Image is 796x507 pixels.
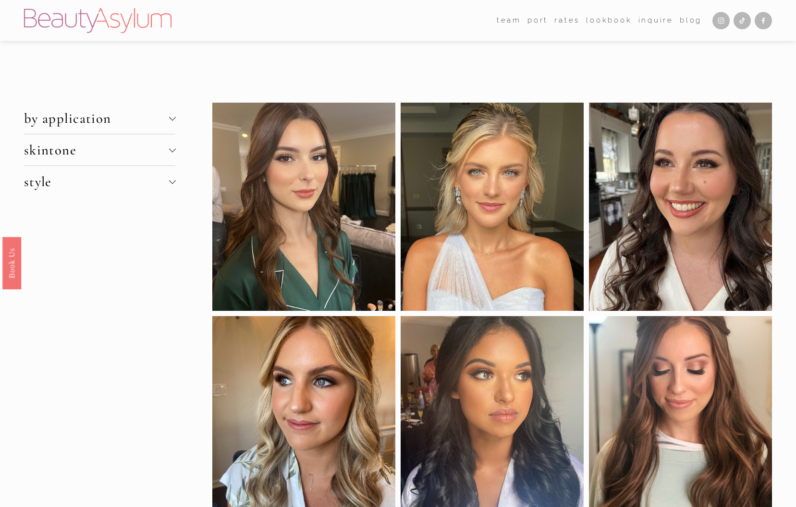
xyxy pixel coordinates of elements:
[586,13,632,28] a: Lookbook
[24,166,176,197] button: style
[755,12,772,29] a: Facebook
[24,141,169,158] span: skintone
[24,110,169,127] span: by application
[24,103,176,134] button: by application
[638,13,674,28] a: Inquire
[734,12,751,29] a: TikTok
[497,13,521,28] a: folder dropdown
[527,13,548,28] a: port
[24,8,171,33] img: Beauty Asylum | Bridal Hair &amp; Makeup Charlotte &amp; Atlanta
[554,13,580,28] a: Rates
[24,134,176,165] button: skintone
[497,14,521,27] span: team
[680,13,702,28] a: Blog
[2,236,21,289] a: Book Us
[24,173,169,190] span: style
[712,12,730,29] a: Instagram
